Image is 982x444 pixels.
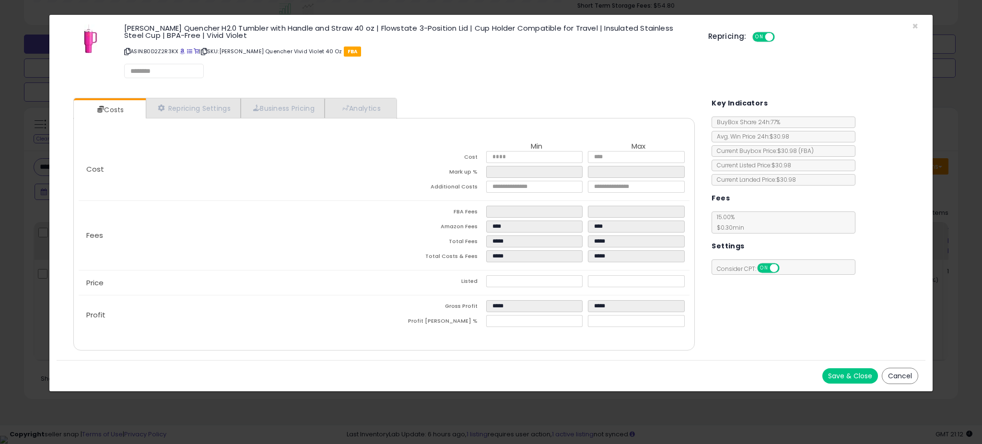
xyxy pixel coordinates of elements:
[712,118,780,126] span: BuyBox Share 24h: 77%
[798,147,814,155] span: ( FBA )
[712,223,744,232] span: $0.30 min
[241,98,325,118] a: Business Pricing
[384,181,486,196] td: Additional Costs
[79,279,384,287] p: Price
[822,368,878,384] button: Save & Close
[712,97,768,109] h5: Key Indicators
[712,265,792,273] span: Consider CPT:
[384,166,486,181] td: Mark up %
[194,47,199,55] a: Your listing only
[384,275,486,290] td: Listed
[79,232,384,239] p: Fees
[712,175,796,184] span: Current Landed Price: $30.98
[778,264,794,272] span: OFF
[753,33,765,41] span: ON
[712,147,814,155] span: Current Buybox Price:
[384,151,486,166] td: Cost
[384,300,486,315] td: Gross Profit
[146,98,241,118] a: Repricing Settings
[79,311,384,319] p: Profit
[912,19,918,33] span: ×
[124,44,694,59] p: ASIN: B0D2Z2R3KX | SKU: [PERSON_NAME] Quencher Vivid Violet 40 Oz
[384,221,486,235] td: Amazon Fees
[384,315,486,330] td: Profit [PERSON_NAME] %
[712,132,789,140] span: Avg. Win Price 24h: $30.98
[712,161,791,169] span: Current Listed Price: $30.98
[708,33,747,40] h5: Repricing:
[124,24,694,39] h3: [PERSON_NAME] Quencher H2.0 Tumbler with Handle and Straw 40 oz | Flowstate 3-Position Lid | Cup ...
[384,235,486,250] td: Total Fees
[344,47,362,57] span: FBA
[325,98,396,118] a: Analytics
[712,192,730,204] h5: Fees
[777,147,814,155] span: $30.98
[712,213,744,232] span: 15.00 %
[588,142,690,151] th: Max
[74,100,145,119] a: Costs
[79,165,384,173] p: Cost
[180,47,185,55] a: BuyBox page
[84,24,97,53] img: 31gxgBmguAL._SL60_.jpg
[712,240,744,252] h5: Settings
[882,368,918,384] button: Cancel
[187,47,192,55] a: All offer listings
[758,264,770,272] span: ON
[384,250,486,265] td: Total Costs & Fees
[486,142,588,151] th: Min
[384,206,486,221] td: FBA Fees
[773,33,788,41] span: OFF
